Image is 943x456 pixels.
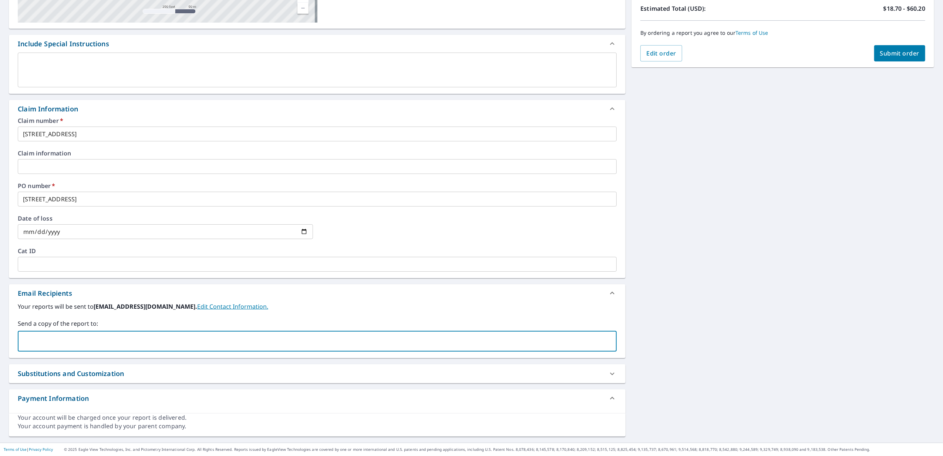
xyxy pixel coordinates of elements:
div: Include Special Instructions [18,39,109,49]
label: Claim number [18,118,617,124]
label: Cat ID [18,248,617,254]
a: Terms of Use [735,29,768,36]
a: Current Level 17, Zoom Out [297,3,309,14]
div: Payment Information [9,389,626,407]
a: EditContactInfo [197,302,268,311]
p: © 2025 Eagle View Technologies, Inc. and Pictometry International Corp. All Rights Reserved. Repo... [64,447,939,452]
button: Edit order [640,45,682,61]
p: By ordering a report you agree to our [640,30,925,36]
p: $18.70 - $60.20 [883,4,925,13]
label: Date of loss [18,215,313,221]
div: Email Recipients [18,288,72,298]
p: Estimated Total (USD): [640,4,783,13]
div: Substitutions and Customization [18,369,124,379]
label: Claim information [18,150,617,156]
div: Payment Information [18,393,89,403]
div: Claim Information [9,100,626,118]
label: Send a copy of the report to: [18,319,617,328]
label: Your reports will be sent to [18,302,617,311]
div: Email Recipients [9,284,626,302]
span: Submit order [880,49,920,57]
label: PO number [18,183,617,189]
div: Substitutions and Customization [9,364,626,383]
a: Terms of Use [4,447,27,452]
p: | [4,447,53,452]
button: Submit order [874,45,926,61]
div: Include Special Instructions [9,35,626,53]
div: Claim Information [18,104,78,114]
a: Privacy Policy [29,447,53,452]
div: Your account payment is handled by your parent company. [18,422,617,430]
b: [EMAIL_ADDRESS][DOMAIN_NAME]. [94,302,197,311]
span: Edit order [646,49,676,57]
div: Your account will be charged once your report is delivered. [18,413,617,422]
